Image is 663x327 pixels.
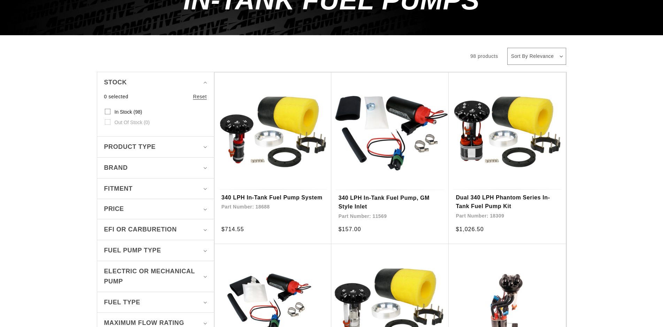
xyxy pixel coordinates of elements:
summary: Product type (0 selected) [104,137,207,157]
summary: Electric or Mechanical Pump (0 selected) [104,261,207,292]
span: Out of stock (0) [115,119,150,126]
summary: EFI or Carburetion (0 selected) [104,219,207,240]
span: Stock [104,77,127,88]
span: Fitment [104,184,133,194]
a: Reset [193,93,207,100]
span: Electric or Mechanical Pump [104,266,201,287]
summary: Fuel Pump Type (0 selected) [104,240,207,261]
span: Price [104,204,124,214]
summary: Brand (0 selected) [104,158,207,178]
a: Dual 340 LPH Phantom Series In-Tank Fuel Pump Kit [456,193,559,211]
a: 340 LPH In-Tank Fuel Pump System [222,193,325,202]
a: 340 LPH In-Tank Fuel Pump, GM Style Inlet [338,193,442,211]
summary: Fuel Type (0 selected) [104,292,207,313]
span: Fuel Pump Type [104,245,161,256]
span: Product type [104,142,156,152]
span: 98 products [470,53,498,59]
span: EFI or Carburetion [104,225,177,235]
span: In stock (98) [115,109,142,115]
summary: Price [104,199,207,219]
summary: Fitment (0 selected) [104,178,207,199]
summary: Stock (0 selected) [104,72,207,93]
span: Fuel Type [104,297,140,307]
span: Brand [104,163,128,173]
span: 0 selected [104,93,129,100]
